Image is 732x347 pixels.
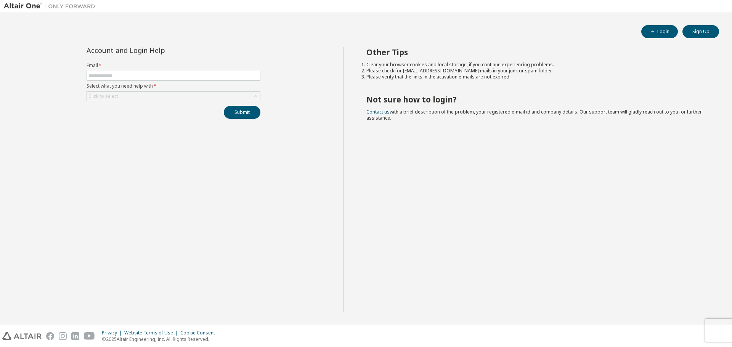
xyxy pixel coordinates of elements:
div: Cookie Consent [180,330,220,336]
img: Altair One [4,2,99,10]
img: facebook.svg [46,332,54,340]
img: instagram.svg [59,332,67,340]
div: Click to select [88,93,118,99]
li: Please verify that the links in the activation e-mails are not expired. [366,74,706,80]
span: with a brief description of the problem, your registered e-mail id and company details. Our suppo... [366,109,702,121]
button: Submit [224,106,260,119]
img: altair_logo.svg [2,332,42,340]
label: Select what you need help with [87,83,260,89]
div: Website Terms of Use [124,330,180,336]
a: Contact us [366,109,390,115]
h2: Other Tips [366,47,706,57]
h2: Not sure how to login? [366,94,706,104]
label: Email [87,62,260,69]
button: Sign Up [682,25,719,38]
li: Please check for [EMAIL_ADDRESS][DOMAIN_NAME] mails in your junk or spam folder. [366,68,706,74]
button: Login [641,25,678,38]
div: Click to select [87,92,260,101]
div: Privacy [102,330,124,336]
img: youtube.svg [84,332,95,340]
img: linkedin.svg [71,332,79,340]
div: Account and Login Help [87,47,226,53]
li: Clear your browser cookies and local storage, if you continue experiencing problems. [366,62,706,68]
p: © 2025 Altair Engineering, Inc. All Rights Reserved. [102,336,220,342]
